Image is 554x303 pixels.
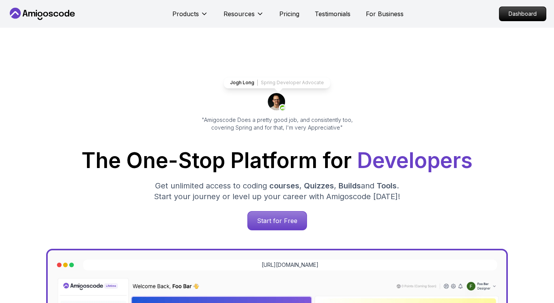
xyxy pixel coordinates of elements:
[261,80,324,86] p: Spring Developer Advocate
[148,180,406,202] p: Get unlimited access to coding , , and . Start your journey or level up your career with Amigosco...
[377,181,397,190] span: Tools
[357,148,472,173] span: Developers
[269,181,299,190] span: courses
[224,9,264,25] button: Resources
[366,9,404,18] a: For Business
[191,116,363,132] p: "Amigoscode Does a pretty good job, and consistently too, covering Spring and for that, I'm very ...
[339,181,361,190] span: Builds
[230,80,254,86] p: Jogh Long
[172,9,199,18] p: Products
[279,9,299,18] a: Pricing
[224,9,255,18] p: Resources
[499,7,546,21] a: Dashboard
[172,9,208,25] button: Products
[262,261,319,269] a: [URL][DOMAIN_NAME]
[315,9,350,18] a: Testimonials
[248,211,307,230] p: Start for Free
[304,181,334,190] span: Quizzes
[14,150,540,171] h1: The One-Stop Platform for
[247,211,307,230] a: Start for Free
[268,93,286,112] img: josh long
